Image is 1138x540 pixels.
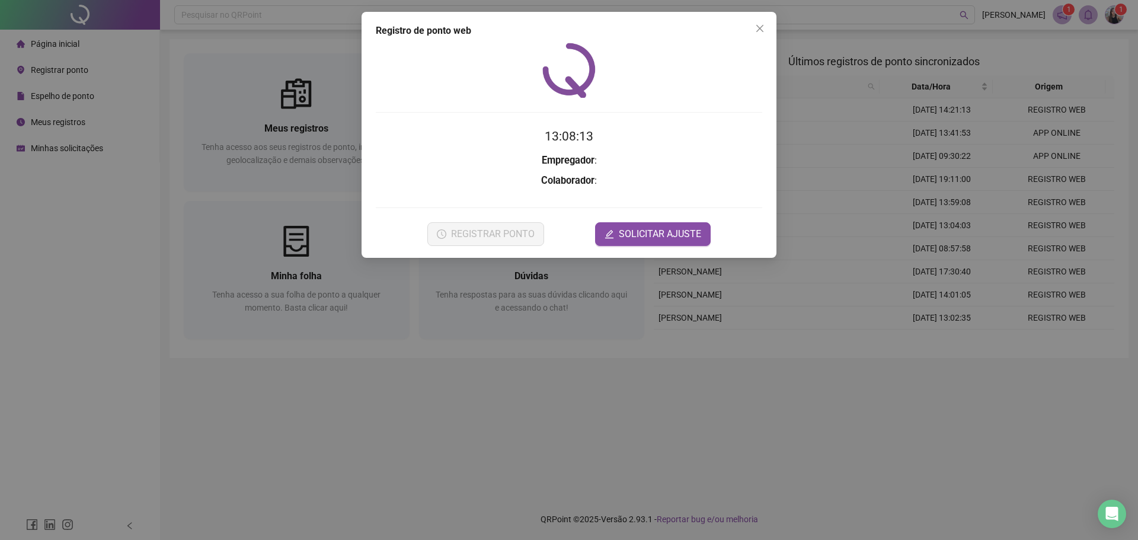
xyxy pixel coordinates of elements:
[376,173,762,188] h3: :
[605,229,614,239] span: edit
[1098,500,1126,528] div: Open Intercom Messenger
[427,222,544,246] button: REGISTRAR PONTO
[376,24,762,38] div: Registro de ponto web
[542,43,596,98] img: QRPoint
[545,129,593,143] time: 13:08:13
[376,153,762,168] h3: :
[595,222,711,246] button: editSOLICITAR AJUSTE
[619,227,701,241] span: SOLICITAR AJUSTE
[542,155,594,166] strong: Empregador
[755,24,765,33] span: close
[750,19,769,38] button: Close
[541,175,594,186] strong: Colaborador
